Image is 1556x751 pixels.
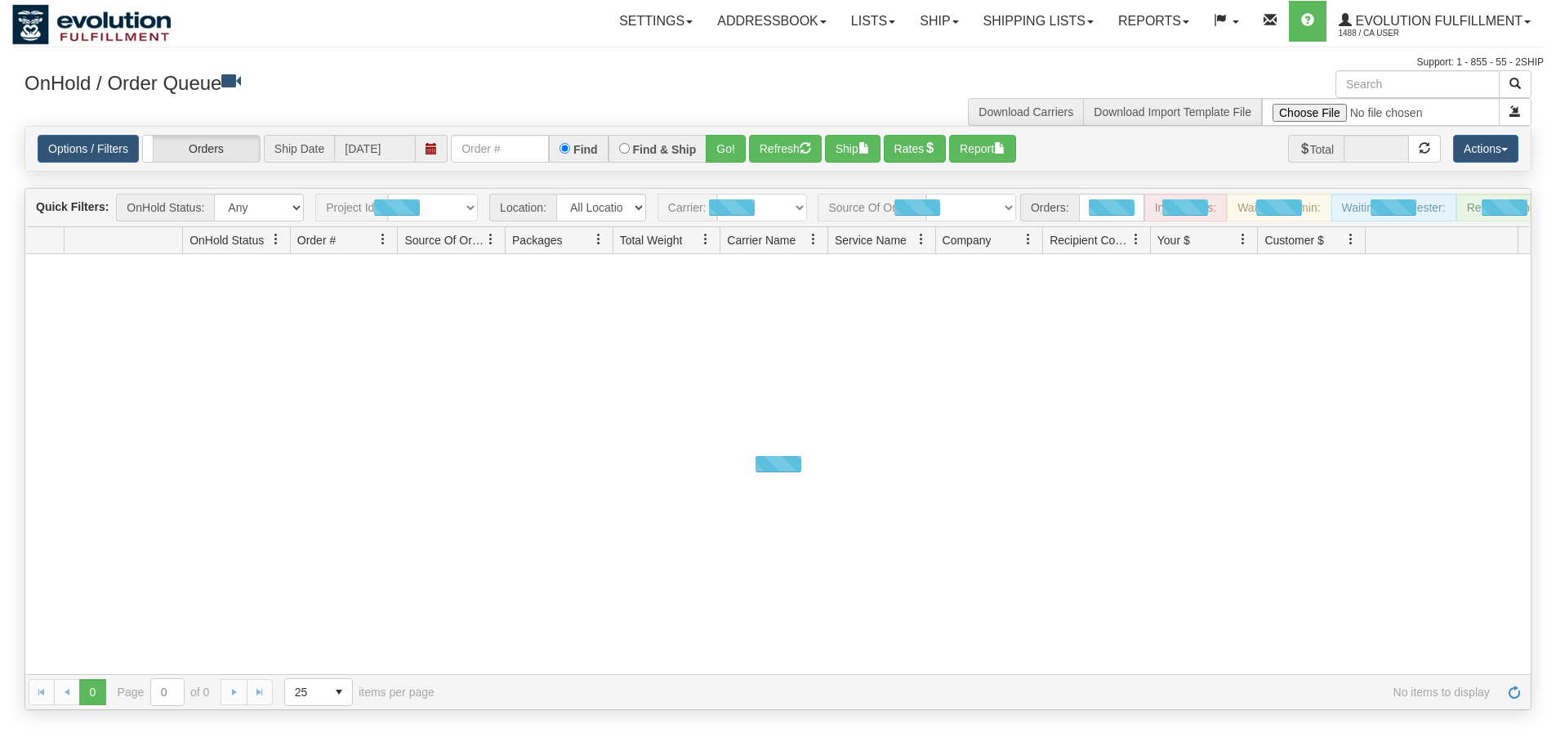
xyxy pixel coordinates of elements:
[907,1,970,42] a: Ship
[1501,679,1527,705] a: Refresh
[1352,14,1523,28] span: Evolution Fulfillment
[297,232,336,248] span: Order #
[512,232,562,248] span: Packages
[1020,194,1079,221] span: Orders:
[839,1,907,42] a: Lists
[1122,226,1150,253] a: Recipient Country filter column settings
[907,226,935,253] a: Service Name filter column settings
[573,144,598,155] label: Find
[25,70,766,94] h3: OnHold / Order Queue
[1337,226,1365,253] a: Customer $ filter column settings
[800,226,827,253] a: Carrier Name filter column settings
[1014,226,1042,253] a: Company filter column settings
[369,226,397,253] a: Order # filter column settings
[1079,194,1144,221] div: New:
[585,226,613,253] a: Packages filter column settings
[1499,70,1531,98] button: Search
[1331,194,1456,221] div: Waiting - Requester:
[884,135,947,163] button: Rates
[489,194,556,221] span: Location:
[284,678,353,706] span: Page sizes drop down
[12,56,1544,69] div: Support: 1 - 855 - 55 - 2SHIP
[118,678,210,706] span: Page of 0
[1335,70,1500,98] input: Search
[1227,194,1331,221] div: Waiting - Admin:
[749,135,822,163] button: Refresh
[705,1,839,42] a: Addressbook
[1262,98,1500,126] input: Import
[457,686,1490,699] span: No items to display
[1339,25,1461,42] span: 1488 / CA User
[620,232,683,248] span: Total Weight
[79,679,105,705] span: Page 0
[38,135,139,163] a: Options / Filters
[404,232,484,248] span: Source Of Order
[692,226,720,253] a: Total Weight filter column settings
[1456,194,1553,221] div: Ready to Ship:
[1229,226,1257,253] a: Your $ filter column settings
[825,135,881,163] button: Ship
[607,1,705,42] a: Settings
[12,4,172,45] img: logo1488.jpg
[451,135,549,163] input: Order #
[1288,135,1344,163] span: Total
[943,232,992,248] span: Company
[264,135,334,163] span: Ship Date
[706,135,746,163] button: Go!
[949,135,1016,163] button: Report
[633,144,697,155] label: Find & Ship
[1453,135,1518,163] button: Actions
[1264,232,1323,248] span: Customer $
[1094,105,1251,118] a: Download Import Template File
[835,232,907,248] span: Service Name
[295,684,316,700] span: 25
[979,105,1073,118] a: Download Carriers
[1326,1,1543,42] a: Evolution Fulfillment 1488 / CA User
[1157,232,1190,248] span: Your $
[727,232,796,248] span: Carrier Name
[1144,194,1227,221] div: In Progress:
[262,226,290,253] a: OnHold Status filter column settings
[971,1,1106,42] a: Shipping lists
[25,189,1531,227] div: grid toolbar
[143,136,260,162] label: Orders
[284,678,435,706] span: items per page
[477,226,505,253] a: Source Of Order filter column settings
[1050,232,1130,248] span: Recipient Country
[116,194,214,221] span: OnHold Status:
[189,232,264,248] span: OnHold Status
[36,199,109,215] label: Quick Filters:
[326,679,352,705] span: select
[1106,1,1202,42] a: Reports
